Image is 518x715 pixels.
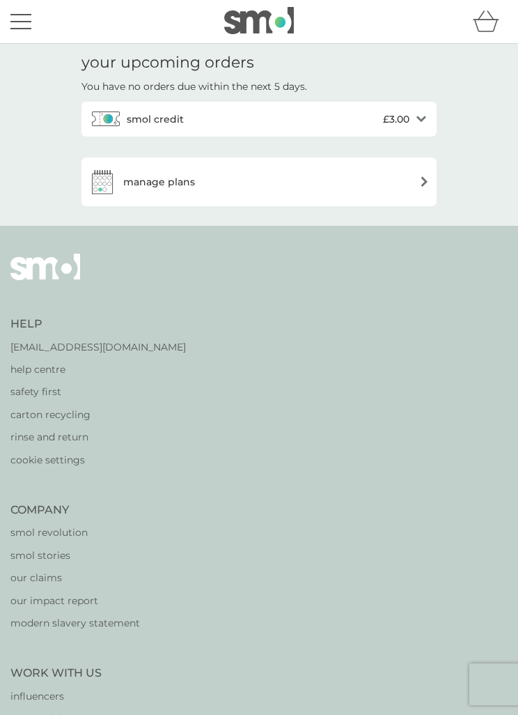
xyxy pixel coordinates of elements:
h4: Company [10,502,140,518]
a: safety first [10,384,186,399]
a: influencers [10,689,102,704]
a: our impact report [10,593,140,608]
span: £3.00 [383,112,409,127]
div: basket [473,8,508,36]
a: smol stories [10,548,140,563]
h1: your upcoming orders [81,54,254,72]
span: smol credit [127,112,184,127]
p: You have no orders due within the next 5 days. [81,79,307,94]
a: rinse and return [10,429,186,445]
img: smol [10,254,80,301]
a: help centre [10,362,186,377]
h4: Work With Us [10,666,102,681]
h4: Help [10,316,186,332]
h3: manage plans [123,174,195,190]
img: smol [224,7,294,33]
a: cookie settings [10,452,186,468]
a: carton recycling [10,407,186,422]
a: modern slavery statement [10,615,140,631]
a: our claims [10,570,140,585]
a: [EMAIL_ADDRESS][DOMAIN_NAME] [10,339,186,355]
a: smol revolution [10,525,140,540]
img: arrow right [419,176,430,187]
button: menu [10,8,31,35]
